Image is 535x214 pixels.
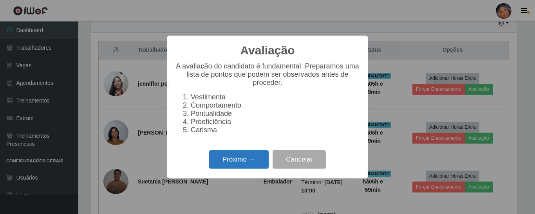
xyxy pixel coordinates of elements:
button: Próximo → [209,150,269,169]
li: Pontualidade [191,110,360,118]
li: Carisma [191,126,360,134]
li: Proeficiência [191,118,360,126]
h2: Avaliação [240,43,295,58]
button: Cancelar [273,150,326,169]
li: Comportamento [191,101,360,110]
p: A avaliação do candidato é fundamental. Preparamos uma lista de pontos que podem ser observados a... [175,62,360,87]
li: Vestimenta [191,93,360,101]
